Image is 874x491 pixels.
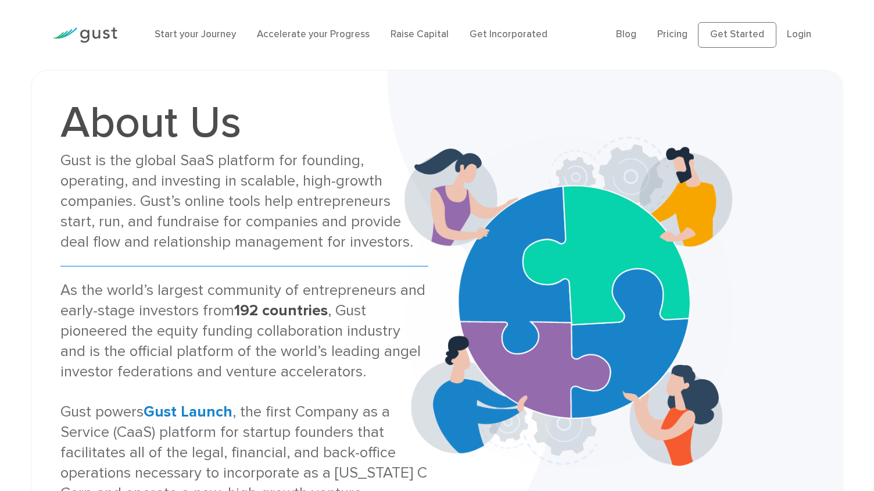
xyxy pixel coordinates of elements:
[60,151,428,252] div: Gust is the global SaaS platform for founding, operating, and investing in scalable, high-growth ...
[234,301,328,319] strong: 192 countries
[787,29,811,40] a: Login
[144,403,232,421] a: Gust Launch
[391,29,449,40] a: Raise Capital
[470,29,547,40] a: Get Incorporated
[657,29,687,40] a: Pricing
[698,22,776,48] a: Get Started
[616,29,636,40] a: Blog
[60,101,428,145] h1: About Us
[257,29,370,40] a: Accelerate your Progress
[52,27,117,43] img: Gust Logo
[155,29,236,40] a: Start your Journey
